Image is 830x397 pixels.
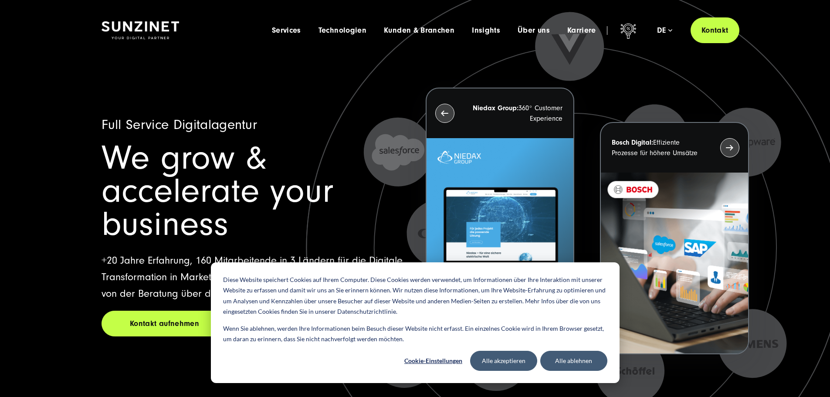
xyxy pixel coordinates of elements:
a: Insights [472,26,500,35]
img: BOSCH - Kundeprojekt - Digital Transformation Agentur SUNZINET [601,173,748,353]
button: Bosch Digital:Effiziente Prozesse für höhere Umsätze BOSCH - Kundeprojekt - Digital Transformatio... [600,122,749,354]
a: Über uns [518,26,550,35]
p: Effiziente Prozesse für höhere Umsätze [612,137,704,158]
a: Kunden & Branchen [384,26,454,35]
img: Letztes Projekt von Niedax. Ein Laptop auf dem die Niedax Website geöffnet ist, auf blauem Hinter... [427,138,573,319]
p: Diese Website speichert Cookies auf Ihrem Computer. Diese Cookies werden verwendet, um Informatio... [223,275,607,317]
button: Alle ablehnen [540,351,607,371]
a: Kontakt aufnehmen [102,311,228,336]
div: de [657,26,672,35]
button: Alle akzeptieren [470,351,537,371]
p: +20 Jahre Erfahrung, 160 Mitarbeitende in 3 Ländern für die Digitale Transformation in Marketing,... [102,252,405,302]
a: Services [272,26,301,35]
a: Technologien [318,26,366,35]
p: Wenn Sie ablehnen, werden Ihre Informationen beim Besuch dieser Website nicht erfasst. Ein einzel... [223,323,607,345]
h1: We grow & accelerate your business [102,142,405,241]
strong: Niedax Group: [473,104,518,112]
button: Cookie-Einstellungen [400,351,467,371]
a: Karriere [567,26,596,35]
strong: Bosch Digital: [612,139,653,146]
div: Cookie banner [211,262,620,383]
img: SUNZINET Full Service Digital Agentur [102,21,179,40]
span: Full Service Digitalagentur [102,117,257,132]
a: Kontakt [691,17,739,43]
p: 360° Customer Experience [470,103,562,124]
button: Niedax Group:360° Customer Experience Letztes Projekt von Niedax. Ein Laptop auf dem die Niedax W... [426,88,574,320]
